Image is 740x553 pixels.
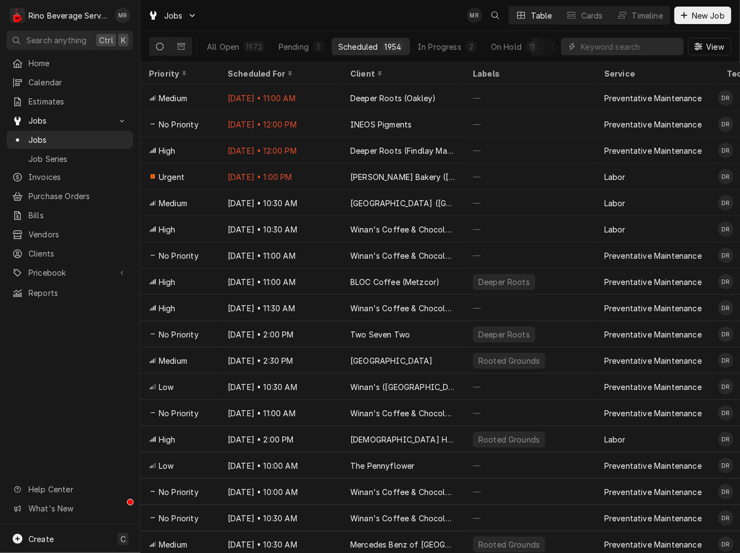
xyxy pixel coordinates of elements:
div: R [10,8,25,23]
div: Preventative Maintenance [604,119,702,130]
div: — [464,242,596,269]
span: Search anything [26,34,86,46]
div: Preventative Maintenance [604,145,702,156]
div: Damon Rinehart's Avatar [718,458,733,473]
span: Help Center [28,484,126,495]
div: Preventative Maintenance [604,513,702,524]
div: Preventative Maintenance [604,92,702,104]
div: Preventative Maintenance [604,355,702,366]
div: [GEOGRAPHIC_DATA] ([GEOGRAPHIC_DATA]) [350,197,455,209]
div: DR [718,248,733,263]
div: Completed [551,41,592,53]
div: Pending [279,41,309,53]
div: Timeline [632,10,663,21]
div: 11 [528,41,535,53]
div: Preventative Maintenance [604,460,702,471]
div: — [464,190,596,216]
div: Labels [473,68,587,79]
div: Melissa Rinehart's Avatar [115,8,130,23]
span: No Priority [159,329,199,340]
span: No Priority [159,513,199,524]
a: Vendors [7,225,133,243]
div: [DATE] • 10:00 AM [219,479,342,505]
span: New Job [690,10,727,21]
span: Clients [28,248,128,259]
div: DR [718,143,733,158]
div: Labor [604,434,626,445]
div: Winan's Coffee & Chocolate (Limestone [GEOGRAPHIC_DATA]) [350,250,455,261]
span: View [704,41,726,53]
div: BLOC Coffee (Metzcor) [350,276,440,288]
div: Damon Rinehart's Avatar [718,222,733,237]
div: In Progress [418,41,461,53]
div: The Pennyflower [350,460,414,471]
span: High [159,434,176,445]
div: Preventative Maintenance [604,329,702,340]
a: Reports [7,284,133,302]
span: No Priority [159,250,199,261]
div: DR [718,432,733,447]
a: Jobs [7,131,133,149]
div: 1972 [246,41,262,53]
div: [DATE] • 11:00 AM [219,85,342,111]
div: Damon Rinehart's Avatar [718,510,733,526]
div: Winan's Coffee & Chocolate (Van [PERSON_NAME]) [350,408,455,419]
div: — [464,295,596,321]
div: DR [718,510,733,526]
div: [DATE] • 10:30 AM [219,505,342,531]
div: Preventative Maintenance [604,302,702,314]
div: MR [115,8,130,23]
a: Go to What's New [7,499,133,517]
a: Purchase Orders [7,187,133,205]
div: Damon Rinehart's Avatar [718,327,733,342]
div: Scheduled [338,41,378,53]
div: Table [531,10,552,21]
div: Deeper Roots [477,329,531,340]
div: [DATE] • 11:00 AM [219,242,342,269]
div: — [464,374,596,400]
a: Go to Help Center [7,480,133,498]
span: Estimates [28,96,128,107]
span: Pricebook [28,267,111,278]
div: Mercedes Benz of [GEOGRAPHIC_DATA][PERSON_NAME] [350,539,455,550]
button: Search anythingCtrlK [7,31,133,50]
a: Estimates [7,92,133,110]
div: Winan's Coffee & Chocolate (Short North) [350,486,455,498]
div: Labor [604,224,626,235]
div: — [464,164,596,190]
div: Damon Rinehart's Avatar [718,379,733,394]
span: Medium [159,355,187,366]
div: Damon Rinehart's Avatar [718,537,733,552]
div: Preventative Maintenance [604,408,702,419]
div: [DATE] • 11:00 AM [219,400,342,426]
div: [DATE] • 12:00 PM [219,137,342,164]
div: Damon Rinehart's Avatar [718,143,733,158]
div: Damon Rinehart's Avatar [718,484,733,499]
span: Jobs [28,134,128,145]
div: MR [467,8,482,23]
span: Invoices [28,171,128,183]
div: Deeper Roots (Oakley) [350,92,436,104]
span: Purchase Orders [28,190,128,202]
span: High [159,276,176,288]
div: Damon Rinehart's Avatar [718,353,733,368]
div: — [464,137,596,164]
div: Scheduled For [228,68,331,79]
div: [GEOGRAPHIC_DATA] [350,355,433,366]
div: Winan's Coffee & Chocolate (Wapakoneta) [350,302,455,314]
div: Damon Rinehart's Avatar [718,300,733,316]
span: K [121,34,126,46]
div: [DATE] • 11:00 AM [219,269,342,295]
div: Preventative Maintenance [604,486,702,498]
span: What's New [28,503,126,514]
button: Open search [487,7,504,24]
div: On Hold [491,41,522,53]
div: — [464,111,596,137]
a: Bills [7,206,133,224]
div: Rino Beverage Service's Avatar [10,8,25,23]
div: DR [718,353,733,368]
div: Melissa Rinehart's Avatar [467,8,482,23]
div: [DATE] • 12:00 PM [219,111,342,137]
input: Keyword search [581,38,678,55]
span: Urgent [159,171,184,183]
